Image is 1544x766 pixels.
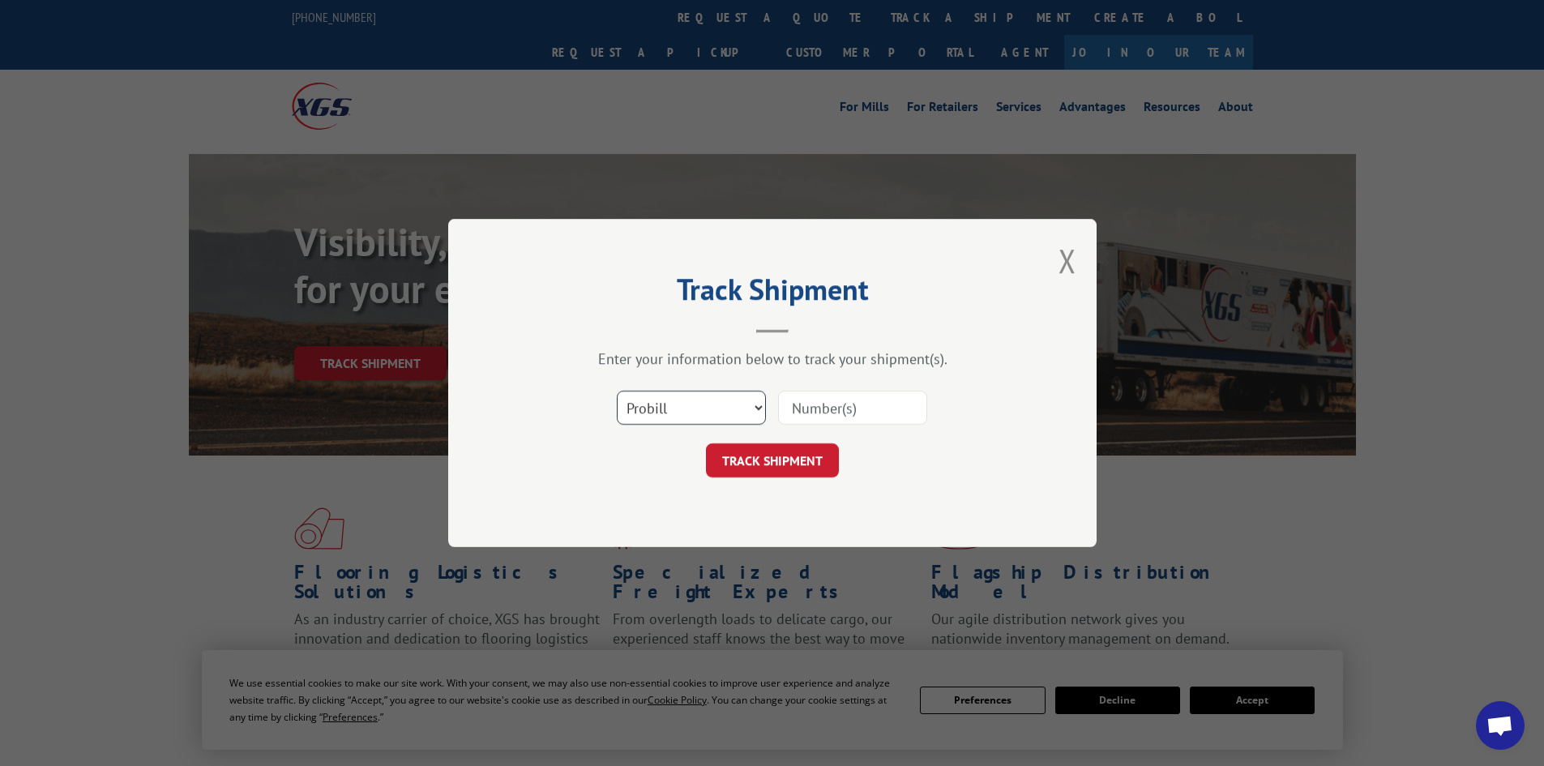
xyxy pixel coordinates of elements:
button: Close modal [1059,239,1076,282]
button: TRACK SHIPMENT [706,443,839,477]
div: Enter your information below to track your shipment(s). [529,349,1016,368]
div: Open chat [1476,701,1525,750]
h2: Track Shipment [529,278,1016,309]
input: Number(s) [778,391,927,425]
